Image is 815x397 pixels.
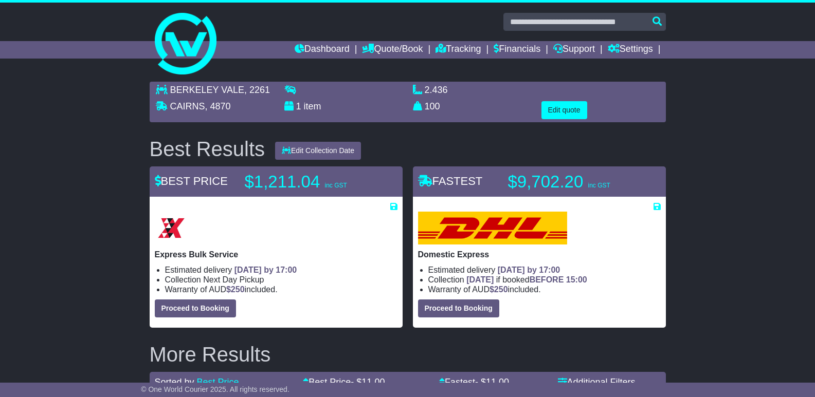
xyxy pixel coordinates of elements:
[165,265,397,275] li: Estimated delivery
[155,299,236,317] button: Proceed to Booking
[508,172,637,192] p: $9,702.20
[231,285,245,294] span: 250
[362,41,423,59] a: Quote/Book
[425,101,440,111] span: 100
[170,85,244,95] span: BERKELEY VALE
[428,275,661,285] li: Collection
[141,385,289,393] span: © One World Courier 2025. All rights reserved.
[466,275,587,284] span: if booked
[553,41,595,59] a: Support
[436,41,481,59] a: Tracking
[588,182,610,189] span: inc GST
[466,275,494,284] span: [DATE]
[418,299,499,317] button: Proceed to Booking
[234,266,297,274] span: [DATE] by 17:00
[608,41,653,59] a: Settings
[165,285,397,294] li: Warranty of AUD included.
[541,101,587,119] button: Edit quote
[197,377,239,387] a: Best Price
[155,250,397,259] p: Express Bulk Service
[275,142,361,160] button: Edit Collection Date
[475,377,509,387] span: - $
[361,377,385,387] span: 11.00
[439,377,509,387] a: Fastest- $11.00
[558,377,636,387] a: Additional Filters
[530,275,564,284] span: BEFORE
[324,182,347,189] span: inc GST
[418,212,567,244] img: DHL: Domestic Express
[486,377,509,387] span: 11.00
[144,138,270,160] div: Best Results
[566,275,587,284] span: 15:00
[304,101,321,111] span: item
[494,41,540,59] a: Financials
[155,377,194,387] span: Sorted by
[351,377,385,387] span: - $
[245,172,373,192] p: $1,211.04
[155,212,188,244] img: Border Express: Express Bulk Service
[494,285,508,294] span: 250
[226,285,245,294] span: $
[490,285,508,294] span: $
[428,265,661,275] li: Estimated delivery
[155,175,228,187] span: BEST PRICE
[418,175,483,187] span: FASTEST
[425,85,448,95] span: 2.436
[303,377,385,387] a: Best Price- $11.00
[150,343,666,366] h2: More Results
[428,285,661,294] li: Warranty of AUD included.
[296,101,301,111] span: 1
[244,85,270,95] span: , 2261
[170,101,205,111] span: CAIRNS
[295,41,350,59] a: Dashboard
[165,275,397,285] li: Collection
[418,250,661,259] p: Domestic Express
[498,266,560,274] span: [DATE] by 17:00
[205,101,231,111] span: , 4870
[203,275,264,284] span: Next Day Pickup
